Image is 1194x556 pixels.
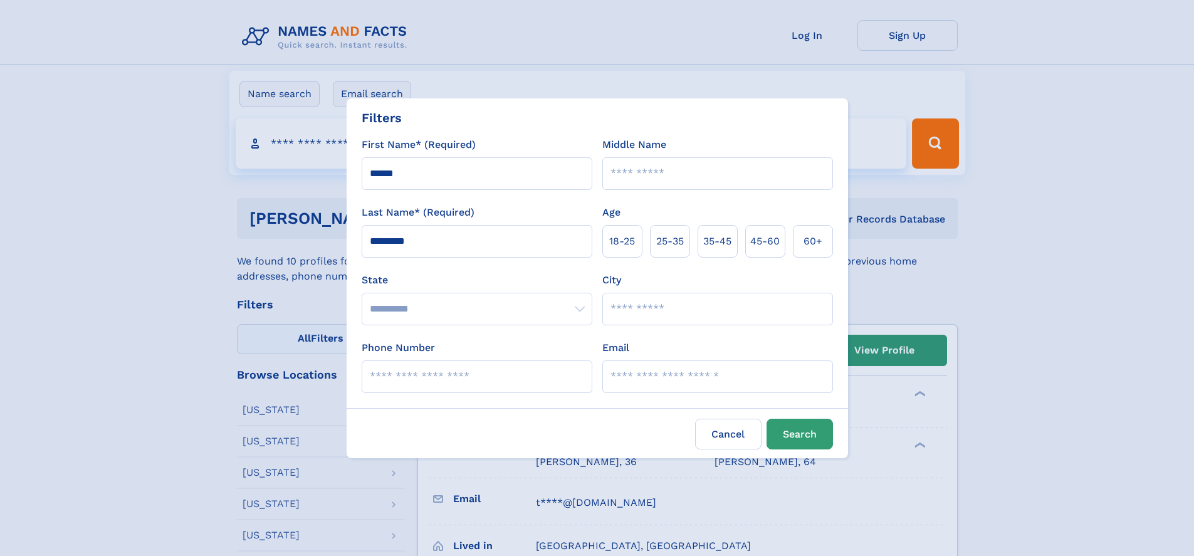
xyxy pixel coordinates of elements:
label: Middle Name [602,137,666,152]
label: Phone Number [362,340,435,355]
span: 60+ [804,234,822,249]
span: 35‑45 [703,234,731,249]
span: 18‑25 [609,234,635,249]
label: Age [602,205,621,220]
label: Cancel [695,419,762,449]
label: Email [602,340,629,355]
span: 45‑60 [750,234,780,249]
label: City [602,273,621,288]
label: State [362,273,592,288]
label: First Name* (Required) [362,137,476,152]
span: 25‑35 [656,234,684,249]
label: Last Name* (Required) [362,205,474,220]
div: Filters [362,108,402,127]
button: Search [767,419,833,449]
